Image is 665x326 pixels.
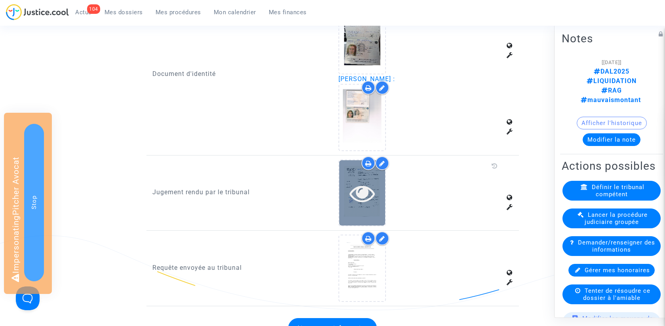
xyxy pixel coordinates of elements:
[152,187,327,197] p: Jugement rendu par le tribunal
[152,263,327,273] p: Requête envoyée au tribunal
[581,96,641,104] span: mauvaismontant
[583,287,650,301] span: Tenter de résoudre ce dossier à l'amiable
[592,184,644,198] span: Définir le tribunal compétent
[24,124,44,281] button: Stop
[578,239,655,253] span: Demander/renseigner des informations
[30,195,38,209] span: Stop
[98,6,149,18] a: Mes dossiers
[601,87,622,94] span: RAG
[585,267,650,274] span: Gérer mes honoraires
[152,69,327,79] p: Document d'identité
[156,9,201,16] span: Mes procédures
[269,9,307,16] span: Mes finances
[6,4,69,20] img: jc-logo.svg
[262,6,313,18] a: Mes finances
[587,77,636,85] span: LIQUIDATION
[602,59,621,65] span: [[DATE]]
[75,9,92,16] span: Actus
[69,6,98,18] a: 104Actus
[585,211,648,226] span: Lancer la procédure judiciaire groupée
[4,113,52,294] div: Impersonating
[207,6,262,18] a: Mon calendrier
[16,286,40,310] iframe: Help Scout Beacon - Open
[594,68,629,75] span: DAL2025
[583,133,640,146] button: Modifier la note
[149,6,207,18] a: Mes procédures
[562,32,661,45] h2: Notes
[87,4,100,14] div: 104
[577,117,647,129] button: Afficher l'historique
[214,9,256,16] span: Mon calendrier
[338,75,395,83] span: [PERSON_NAME] :
[562,159,661,173] h2: Actions possibles
[104,9,143,16] span: Mes dossiers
